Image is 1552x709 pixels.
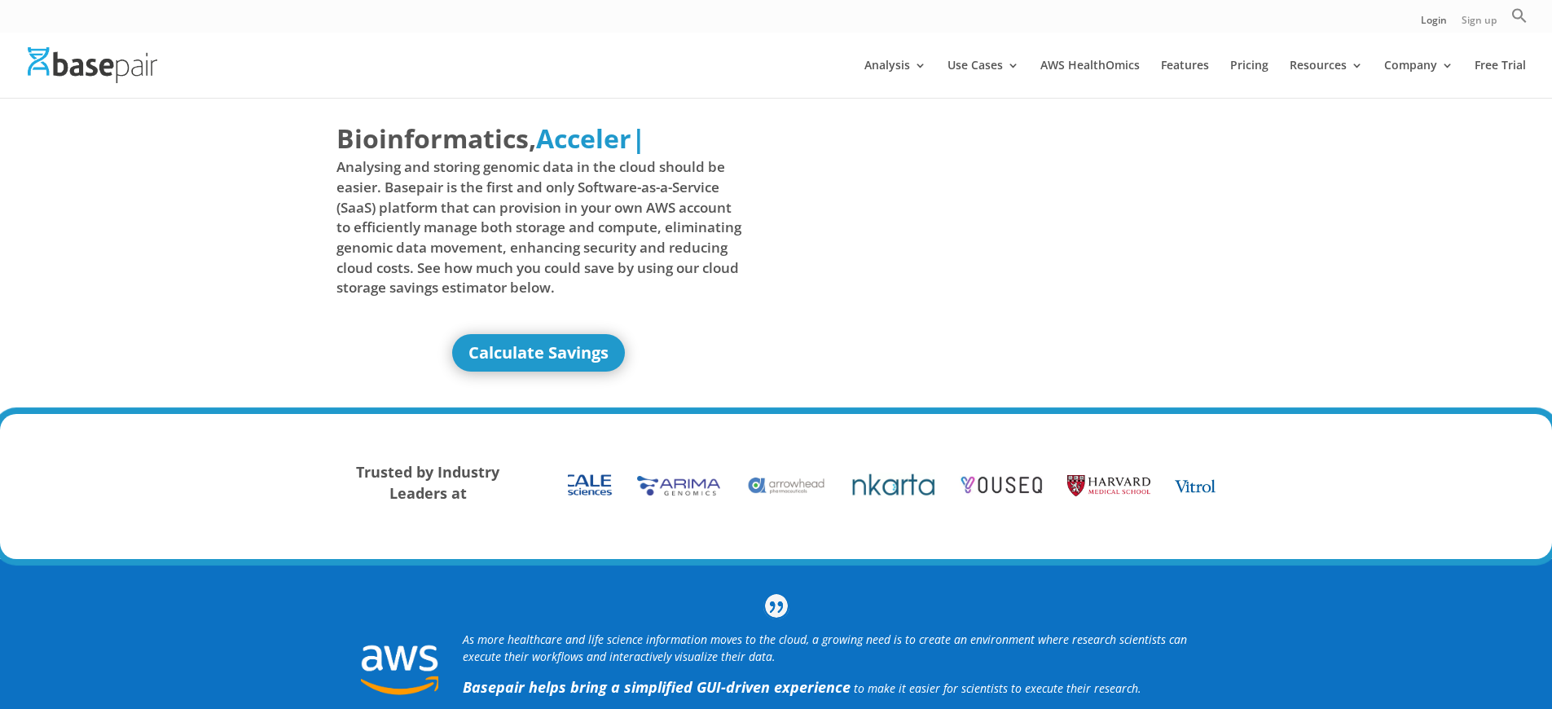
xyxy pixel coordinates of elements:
[947,59,1019,98] a: Use Cases
[536,121,631,156] span: Acceler
[1230,59,1268,98] a: Pricing
[356,462,499,503] strong: Trusted by Industry Leaders at
[452,334,625,372] a: Calculate Savings
[1511,7,1528,24] svg: Search
[28,47,157,82] img: Basepair
[1290,59,1363,98] a: Resources
[336,120,536,157] span: Bioinformatics,
[1421,15,1447,33] a: Login
[1040,59,1140,98] a: AWS HealthOmics
[631,121,646,156] span: |
[854,680,1141,696] span: to make it easier for scientists to execute their research.
[1475,59,1526,98] a: Free Trial
[1511,7,1528,33] a: Search Icon Link
[1161,59,1209,98] a: Features
[1384,59,1453,98] a: Company
[1462,15,1497,33] a: Sign up
[1239,592,1532,689] iframe: Drift Widget Chat Controller
[463,632,1187,664] i: As more healthcare and life science information moves to the cloud, a growing need is to create a...
[864,59,926,98] a: Analysis
[336,157,742,297] span: Analysing and storing genomic data in the cloud should be easier. Basepair is the first and only ...
[463,677,851,697] strong: Basepair helps bring a simplified GUI-driven experience
[789,120,1194,348] iframe: Basepair - NGS Analysis Simplified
